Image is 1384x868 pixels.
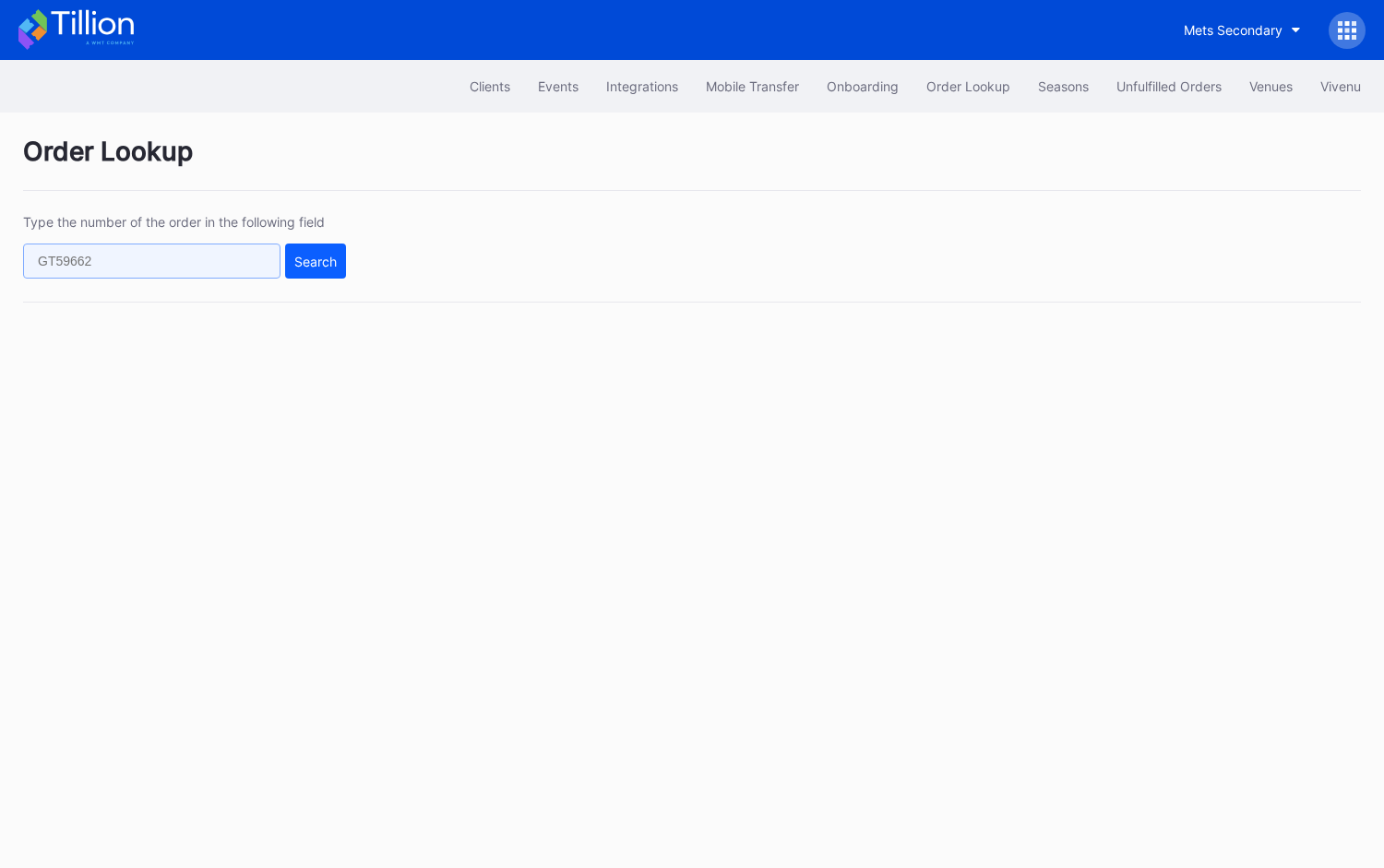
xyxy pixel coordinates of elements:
[606,78,678,94] div: Integrations
[1235,69,1306,103] button: Venues
[1249,78,1293,94] div: Venues
[1306,69,1375,103] button: Vivenu
[1184,22,1283,38] div: Mets Secondary
[592,69,692,103] button: Integrations
[1170,13,1315,47] button: Mets Secondary
[1038,78,1089,94] div: Seasons
[23,136,1361,191] div: Order Lookup
[1320,78,1361,94] div: Vivenu
[524,69,592,103] button: Events
[1024,69,1103,103] button: Seasons
[827,78,899,94] div: Onboarding
[23,244,280,279] input: GT59662
[285,244,346,279] button: Search
[294,254,337,269] div: Search
[456,69,524,103] button: Clients
[926,78,1010,94] div: Order Lookup
[1103,69,1235,103] button: Unfulfilled Orders
[23,214,346,230] div: Type the number of the order in the following field
[913,69,1024,103] button: Order Lookup
[692,69,813,103] button: Mobile Transfer
[1116,78,1222,94] div: Unfulfilled Orders
[470,78,510,94] div: Clients
[706,78,799,94] div: Mobile Transfer
[538,78,579,94] div: Events
[813,69,913,103] button: Onboarding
